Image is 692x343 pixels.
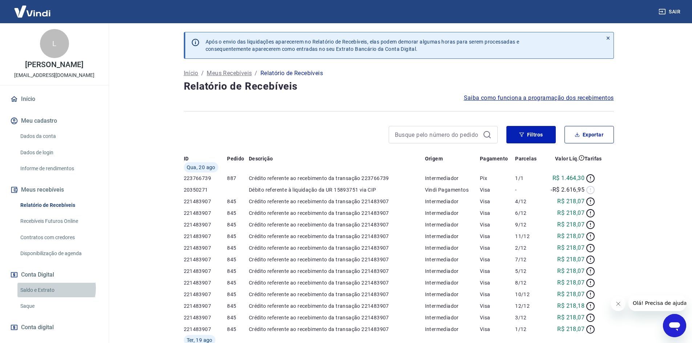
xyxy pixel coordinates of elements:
p: 5/12 [515,268,542,275]
p: 887 [227,175,249,182]
a: Meus Recebíveis [207,69,252,78]
p: Visa [480,186,515,193]
a: Informe de rendimentos [17,161,100,176]
a: Saldo e Extrato [17,283,100,298]
p: 221483907 [184,279,227,286]
p: 6/12 [515,209,542,217]
iframe: Botão para abrir a janela de mensagens [663,314,686,337]
p: -R$ 2.616,95 [551,185,584,194]
p: 221483907 [184,256,227,263]
p: 20350271 [184,186,227,193]
p: R$ 218,07 [557,255,584,264]
p: 845 [227,256,249,263]
p: 845 [227,221,249,228]
p: R$ 218,07 [557,232,584,241]
iframe: Mensagem da empresa [628,295,686,311]
p: R$ 218,07 [557,244,584,252]
button: Filtros [506,126,556,143]
p: ID [184,155,189,162]
p: / [255,69,257,78]
p: Crédito referente ao recebimento da transação 221483907 [249,302,425,310]
p: R$ 218,07 [557,290,584,299]
a: Início [9,91,100,107]
input: Busque pelo número do pedido [395,129,480,140]
p: R$ 218,07 [557,278,584,287]
p: 845 [227,279,249,286]
p: 845 [227,326,249,333]
p: R$ 218,07 [557,209,584,217]
p: Intermediador [425,302,480,310]
p: 221483907 [184,244,227,252]
p: R$ 218,07 [557,197,584,206]
p: Intermediador [425,233,480,240]
p: Intermediador [425,244,480,252]
p: 845 [227,198,249,205]
p: R$ 218,07 [557,313,584,322]
p: Crédito referente ao recebimento da transação 221483907 [249,256,425,263]
p: Tarifas [584,155,602,162]
p: Intermediador [425,209,480,217]
button: Meu cadastro [9,113,100,129]
p: 1/12 [515,326,542,333]
p: Relatório de Recebíveis [260,69,323,78]
p: Visa [480,198,515,205]
p: 10/12 [515,291,542,298]
p: Intermediador [425,268,480,275]
div: L [40,29,69,58]
a: Dados de login [17,145,100,160]
p: Crédito referente ao recebimento da transação 221483907 [249,314,425,321]
p: Visa [480,221,515,228]
p: Visa [480,291,515,298]
button: Conta Digital [9,267,100,283]
a: Conta digital [9,319,100,335]
p: Visa [480,279,515,286]
p: Visa [480,314,515,321]
a: Saiba como funciona a programação dos recebimentos [464,94,614,102]
button: Meus recebíveis [9,182,100,198]
p: Origem [425,155,443,162]
a: Início [184,69,198,78]
p: 12/12 [515,302,542,310]
p: Pagamento [480,155,508,162]
h4: Relatório de Recebíveis [184,79,614,94]
p: [PERSON_NAME] [25,61,83,69]
p: Vindi Pagamentos [425,186,480,193]
p: Intermediador [425,221,480,228]
p: 7/12 [515,256,542,263]
p: Crédito referente ao recebimento da transação 221483907 [249,279,425,286]
p: Visa [480,233,515,240]
span: Olá! Precisa de ajuda? [4,5,61,11]
p: Visa [480,209,515,217]
p: Descrição [249,155,273,162]
p: R$ 1.464,30 [553,174,584,183]
a: Dados da conta [17,129,100,144]
p: Crédito referente ao recebimento da transação 221483907 [249,326,425,333]
a: Relatório de Recebíveis [17,198,100,213]
p: Crédito referente ao recebimento da transação 223766739 [249,175,425,182]
p: Débito referente à liquidação da UR 15893751 via CIP [249,186,425,193]
p: 845 [227,291,249,298]
img: Vindi [9,0,56,23]
p: 845 [227,302,249,310]
button: Exportar [564,126,614,143]
p: 221483907 [184,268,227,275]
a: Contratos com credores [17,230,100,245]
p: Visa [480,326,515,333]
p: 221483907 [184,233,227,240]
p: 845 [227,268,249,275]
a: Disponibilização de agenda [17,246,100,261]
p: Crédito referente ao recebimento da transação 221483907 [249,268,425,275]
button: Sair [657,5,683,19]
iframe: Fechar mensagem [611,297,626,311]
p: 221483907 [184,221,227,228]
a: Saque [17,299,100,314]
p: Visa [480,256,515,263]
p: Visa [480,244,515,252]
p: / [201,69,204,78]
p: 845 [227,244,249,252]
p: 221483907 [184,314,227,321]
p: Intermediador [425,256,480,263]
